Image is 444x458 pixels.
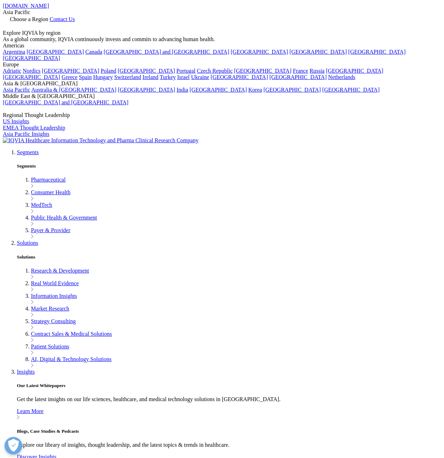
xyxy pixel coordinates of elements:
div: Europe [3,61,441,68]
a: Solutions [17,240,38,246]
a: AI, Digital & Technology Solutions [31,356,111,362]
a: [GEOGRAPHIC_DATA] [27,49,84,55]
a: Netherlands [328,74,355,80]
a: Asia Pacific Insights [3,131,49,137]
a: Australia & [GEOGRAPHIC_DATA] [31,87,116,93]
a: US Insights [3,118,29,124]
a: Korea [248,87,262,93]
a: [GEOGRAPHIC_DATA] [234,68,291,74]
a: MedTech [31,202,52,208]
a: Patient Solutions [31,343,69,349]
p: Get the latest insights on our life sciences, healthcare, and medical technology solutions in [GE... [17,396,441,403]
div: Regional Thought Leadership [3,112,441,118]
a: Ireland [142,74,158,80]
h5: Our Latest Whitepapers [17,383,441,388]
a: Contract Sales & Medical Solutions [31,331,112,337]
div: Explore IQVIA by region [3,30,441,36]
div: Asia & [GEOGRAPHIC_DATA] [3,80,441,87]
a: [GEOGRAPHIC_DATA] [189,87,247,93]
button: Open Preferences [5,437,22,454]
a: Ukraine [191,74,210,80]
a: Information Insights [31,293,77,299]
a: Russia [310,68,325,74]
a: Canada [85,49,102,55]
a: [GEOGRAPHIC_DATA] and [GEOGRAPHIC_DATA] [104,49,229,55]
a: Czech Republic [197,68,233,74]
a: Payer & Provider [31,227,70,233]
a: Pharmaceutical [31,177,66,183]
a: Segments [17,149,39,155]
a: Hungary [93,74,113,80]
span: Choose a Region [10,16,48,22]
a: Portugal [176,68,195,74]
div: Americas [3,42,441,49]
a: [GEOGRAPHIC_DATA] [118,87,175,93]
h5: Solutions [17,254,441,260]
a: France [293,68,308,74]
a: Research & Development [31,268,89,274]
a: [GEOGRAPHIC_DATA] [211,74,268,80]
a: Consumer Health [31,189,70,195]
a: [GEOGRAPHIC_DATA] [269,74,327,80]
a: [GEOGRAPHIC_DATA] [348,49,406,55]
a: Switzerland [114,74,141,80]
h5: Segments [17,163,441,169]
a: Argentina [3,49,25,55]
a: [GEOGRAPHIC_DATA] [42,68,99,74]
div: Asia Pacific [3,9,441,15]
a: Turkey [160,74,176,80]
a: Greece [62,74,77,80]
a: Nordics [22,68,40,74]
a: [GEOGRAPHIC_DATA] [289,49,347,55]
img: IQVIA Healthcare Information Technology and Pharma Clinical Research Company [3,137,199,144]
p: Explore our library of insights, thought leadership, and the latest topics & trends in healthcare. [17,442,441,448]
h5: Blogs, Case Studies & Podcasts [17,428,441,434]
a: Real World Evidence [31,280,79,286]
a: [GEOGRAPHIC_DATA] [326,68,383,74]
a: Poland [101,68,116,74]
a: Contact Us [50,16,75,22]
div: As a global community, IQVIA continuously invests and commits to advancing human health. [3,36,441,42]
a: [GEOGRAPHIC_DATA] [3,55,60,61]
a: [DOMAIN_NAME] [3,3,49,9]
a: Market Research [31,306,69,312]
a: Asia Pacific [3,87,30,93]
a: Learn More [17,408,441,421]
a: Adriatic [3,68,21,74]
a: Public Health & Government [31,215,97,221]
a: EMEA Thought Leadership [3,125,65,131]
a: [GEOGRAPHIC_DATA] [231,49,288,55]
a: [GEOGRAPHIC_DATA] and [GEOGRAPHIC_DATA] [3,99,128,105]
a: Israel [177,74,190,80]
a: [GEOGRAPHIC_DATA] [263,87,321,93]
a: India [176,87,188,93]
div: Middle East & [GEOGRAPHIC_DATA] [3,93,441,99]
a: [GEOGRAPHIC_DATA] [3,74,60,80]
a: Spain [79,74,91,80]
a: [GEOGRAPHIC_DATA] [118,68,175,74]
a: Strategy Consulting [31,318,76,324]
a: [GEOGRAPHIC_DATA] [322,87,380,93]
a: Insights [17,369,35,375]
